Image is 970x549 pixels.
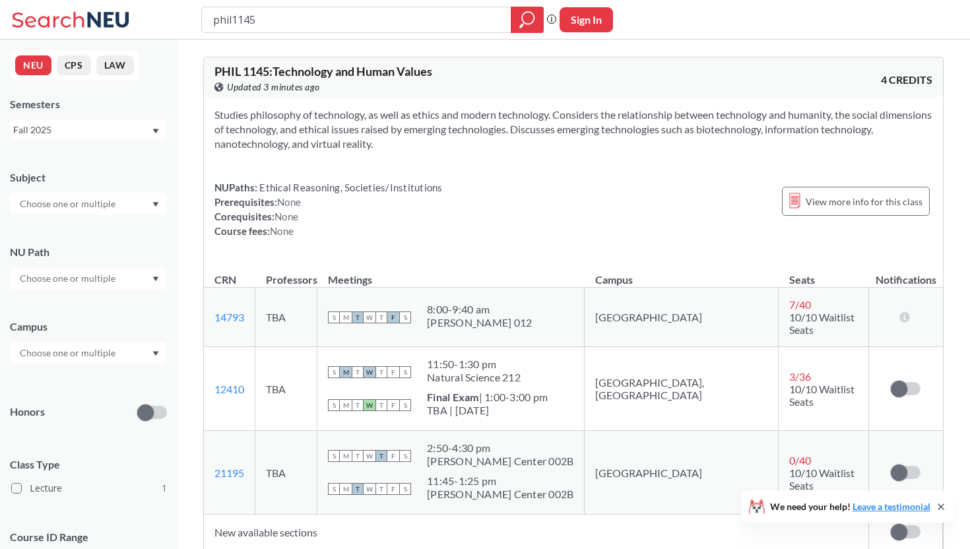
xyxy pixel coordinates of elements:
span: 7 / 40 [789,298,811,311]
div: [PERSON_NAME] Center 002B [427,455,573,468]
button: NEU [15,55,51,75]
div: 11:45 - 1:25 pm [427,474,573,488]
span: F [387,483,399,495]
span: We need your help! [770,502,930,511]
span: F [387,311,399,323]
span: W [364,483,375,495]
span: W [364,311,375,323]
span: None [277,196,301,208]
span: Updated 3 minutes ago [227,80,320,94]
span: View more info for this class [806,193,922,210]
span: T [352,366,364,378]
td: TBA [255,288,317,347]
div: Dropdown arrow [10,193,167,215]
span: S [328,483,340,495]
th: Meetings [317,259,585,288]
p: Honors [10,404,45,420]
span: M [340,399,352,411]
span: T [375,366,387,378]
a: 12410 [214,383,244,395]
span: T [352,450,364,462]
span: T [352,399,364,411]
div: | 1:00-3:00 pm [427,391,548,404]
span: M [340,450,352,462]
div: Natural Science 212 [427,371,521,384]
div: 11:50 - 1:30 pm [427,358,521,371]
svg: Dropdown arrow [152,129,159,134]
p: Course ID Range [10,530,167,545]
input: Choose one or multiple [13,271,124,286]
button: Sign In [560,7,613,32]
td: [GEOGRAPHIC_DATA] [585,431,779,515]
div: NUPaths: Prerequisites: Corequisites: Course fees: [214,180,443,238]
span: 10/10 Waitlist Seats [789,383,855,408]
span: M [340,483,352,495]
b: Final Exam [427,391,479,403]
span: Ethical Reasoning, Societies/Institutions [257,181,443,193]
td: [GEOGRAPHIC_DATA], [GEOGRAPHIC_DATA] [585,347,779,431]
div: Dropdown arrow [10,342,167,364]
a: 14793 [214,311,244,323]
span: T [352,483,364,495]
div: [PERSON_NAME] Center 002B [427,488,573,501]
span: W [364,366,375,378]
svg: Dropdown arrow [152,351,159,356]
span: F [387,399,399,411]
div: Fall 2025 [13,123,151,137]
div: 8:00 - 9:40 am [427,303,532,316]
div: Campus [10,319,167,334]
input: Choose one or multiple [13,345,124,361]
span: None [275,210,298,222]
span: S [328,450,340,462]
span: 3 / 36 [789,370,811,383]
span: S [399,450,411,462]
th: Campus [585,259,779,288]
span: S [399,366,411,378]
div: NU Path [10,245,167,259]
span: W [364,399,375,411]
th: Notifications [869,259,943,288]
span: 4 CREDITS [881,73,932,87]
div: TBA | [DATE] [427,404,548,417]
td: TBA [255,431,317,515]
div: [PERSON_NAME] 012 [427,316,532,329]
span: S [399,399,411,411]
span: T [352,311,364,323]
td: [GEOGRAPHIC_DATA] [585,288,779,347]
span: 10/10 Waitlist Seats [789,311,855,336]
span: M [340,366,352,378]
button: CPS [57,55,91,75]
input: Class, professor, course number, "phrase" [212,9,501,31]
label: Lecture [11,480,167,497]
a: 21195 [214,467,244,479]
div: Subject [10,170,167,185]
span: T [375,450,387,462]
th: Seats [779,259,869,288]
span: T [375,483,387,495]
section: Studies philosophy of technology, as well as ethics and modern technology. Considers the relation... [214,108,932,151]
span: F [387,450,399,462]
span: T [375,399,387,411]
span: S [328,366,340,378]
td: TBA [255,347,317,431]
span: Class Type [10,457,167,472]
div: Fall 2025Dropdown arrow [10,119,167,141]
div: CRN [214,273,236,287]
div: Dropdown arrow [10,267,167,290]
span: 10/10 Waitlist Seats [789,467,855,492]
span: S [328,399,340,411]
span: M [340,311,352,323]
span: PHIL 1145 : Technology and Human Values [214,64,432,79]
span: None [270,225,294,237]
div: magnifying glass [511,7,544,33]
span: S [328,311,340,323]
span: F [387,366,399,378]
a: Leave a testimonial [853,501,930,512]
span: T [375,311,387,323]
input: Choose one or multiple [13,196,124,212]
span: S [399,483,411,495]
svg: magnifying glass [519,11,535,29]
div: 2:50 - 4:30 pm [427,441,573,455]
svg: Dropdown arrow [152,202,159,207]
span: W [364,450,375,462]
